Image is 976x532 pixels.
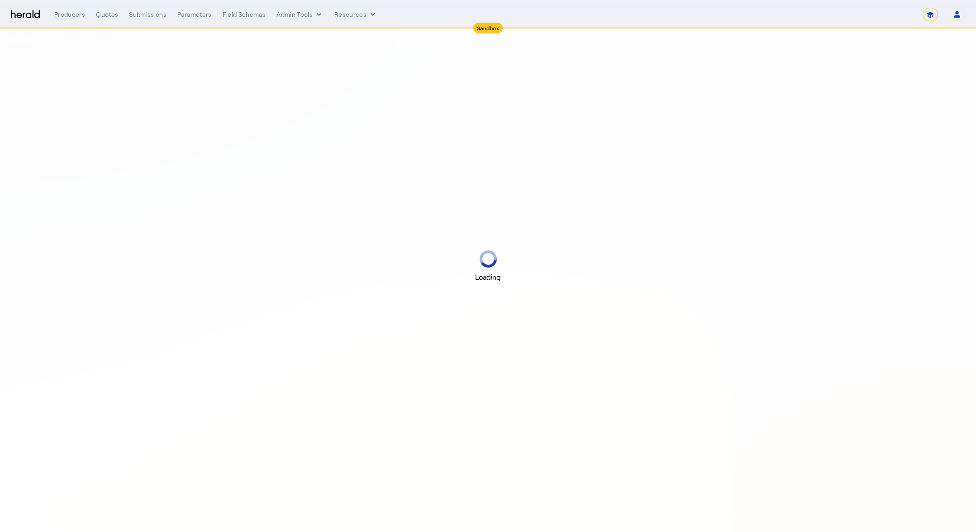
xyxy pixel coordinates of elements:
[177,10,212,19] div: Parameters
[11,10,40,19] img: Herald Logo
[54,10,85,19] div: Producers
[334,10,377,19] button: Resources dropdown menu
[223,10,266,19] div: Field Schemas
[129,10,167,19] div: Submissions
[473,23,503,33] div: Sandbox
[276,10,324,19] button: internal dropdown menu
[96,10,118,19] div: Quotes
